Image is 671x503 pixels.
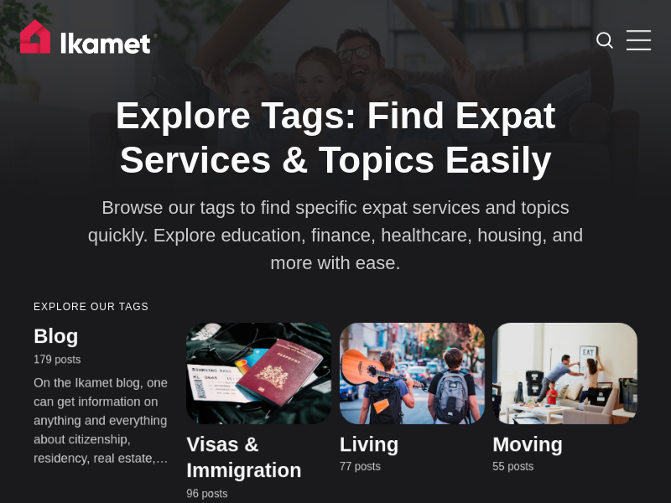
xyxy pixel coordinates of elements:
[34,374,174,469] p: On the Ikamet blog, one can get information on anything and everything about citizenship, residen...
[492,433,563,455] a: Moving
[492,323,637,424] img: Moving
[84,94,587,183] h1: Explore Tags: Find Expat Services & Topics Easily
[186,485,327,502] small: 96 posts
[34,324,78,347] a: Blog
[34,351,174,368] small: 179 posts
[186,433,301,481] a: Visas & Immigration
[20,19,158,61] img: Ikamet home
[340,323,485,424] img: Living
[492,459,633,476] small: 55 posts
[186,323,331,424] img: Visas & Immigration
[84,194,587,277] p: Browse our tags to find specific expat services and topics quickly. Explore education, finance, h...
[340,433,399,455] a: Living
[340,459,481,475] small: 77 posts
[34,302,637,313] small: Explore our tags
